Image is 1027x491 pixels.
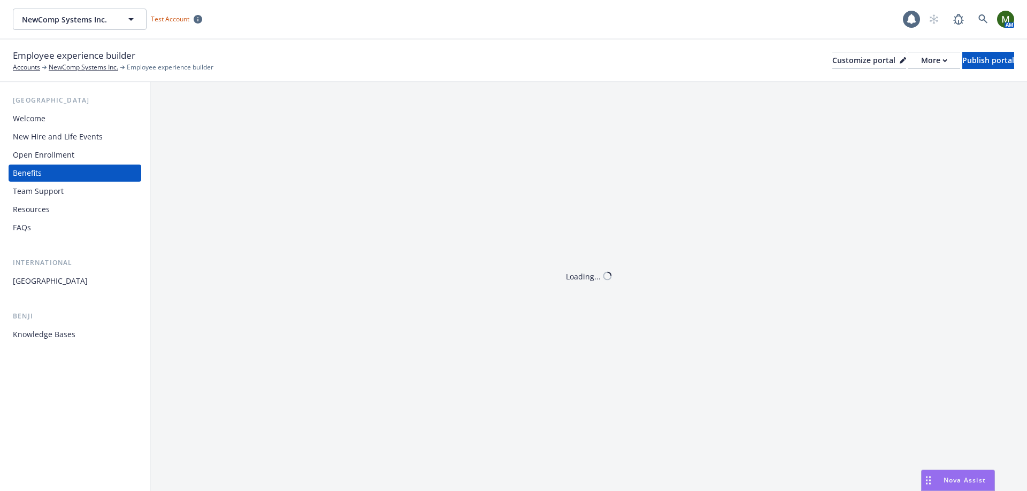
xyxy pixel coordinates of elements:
[13,9,147,30] button: NewComp Systems Inc.
[13,49,135,63] span: Employee experience builder
[13,219,31,236] div: FAQs
[49,63,118,72] a: NewComp Systems Inc.
[9,146,141,163] a: Open Enrollment
[9,326,141,343] a: Knowledge Bases
[13,128,103,145] div: New Hire and Life Events
[948,9,969,30] a: Report a Bug
[22,14,114,25] span: NewComp Systems Inc.
[127,63,213,72] span: Employee experience builder
[9,219,141,236] a: FAQs
[832,52,906,69] button: Customize portal
[9,128,141,145] a: New Hire and Life Events
[13,201,50,218] div: Resources
[151,14,189,24] span: Test Account
[147,13,206,25] span: Test Account
[944,476,986,485] span: Nova Assist
[9,201,141,218] a: Resources
[908,52,960,69] button: More
[923,9,945,30] a: Start snowing
[13,63,40,72] a: Accounts
[13,326,75,343] div: Knowledge Bases
[962,52,1014,68] div: Publish portal
[9,183,141,200] a: Team Support
[9,110,141,127] a: Welcome
[972,9,994,30] a: Search
[9,165,141,182] a: Benefits
[13,110,45,127] div: Welcome
[566,270,601,282] div: Loading...
[922,470,935,490] div: Drag to move
[13,183,64,200] div: Team Support
[9,311,141,322] div: Benji
[921,470,995,491] button: Nova Assist
[13,146,74,163] div: Open Enrollment
[997,11,1014,28] img: photo
[9,95,141,106] div: [GEOGRAPHIC_DATA]
[9,258,141,268] div: International
[832,52,906,68] div: Customize portal
[921,52,947,68] div: More
[13,272,88,290] div: [GEOGRAPHIC_DATA]
[9,272,141,290] a: [GEOGRAPHIC_DATA]
[962,52,1014,69] button: Publish portal
[13,165,42,182] div: Benefits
